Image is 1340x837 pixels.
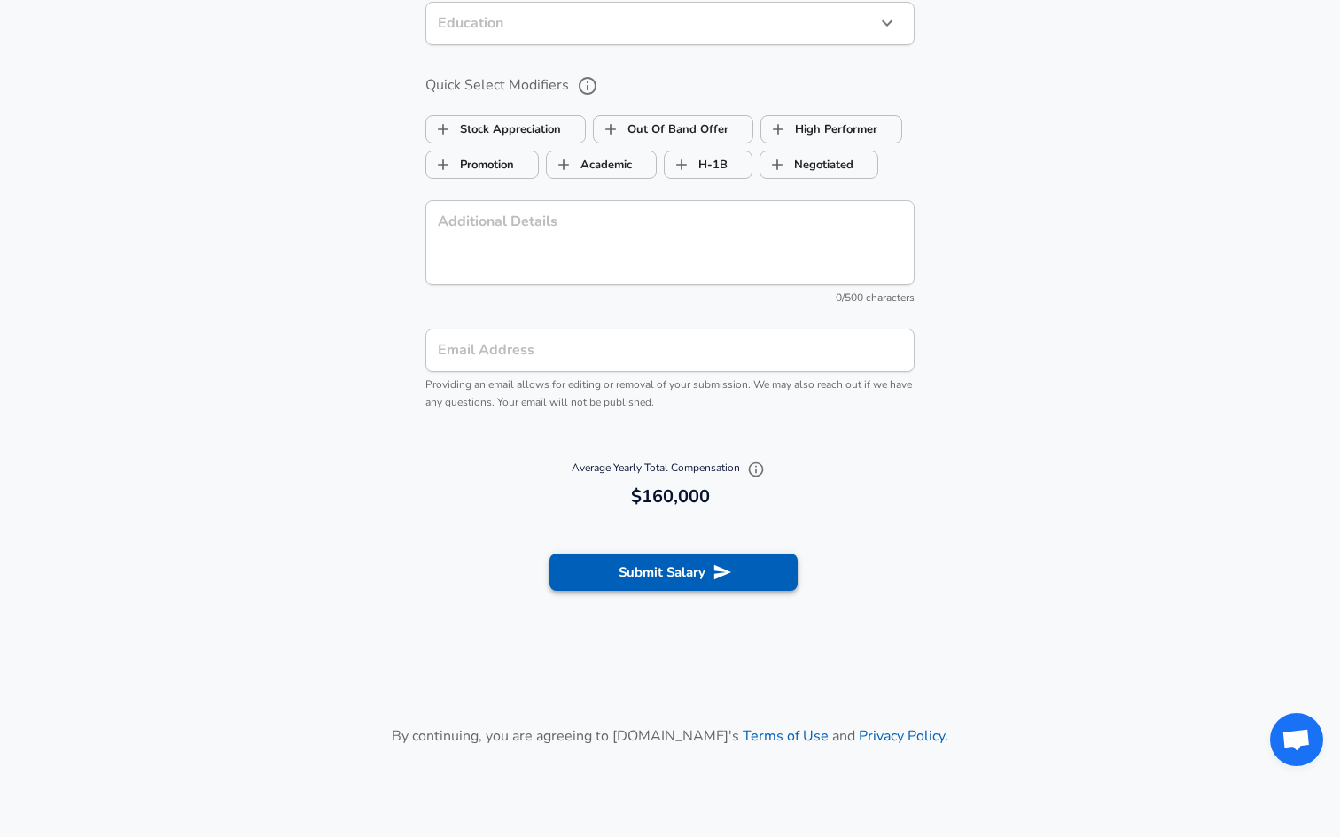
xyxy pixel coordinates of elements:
span: Average Yearly Total Compensation [572,461,769,475]
button: Explain Total Compensation [743,456,769,483]
input: team@levels.fyi [425,329,915,372]
label: Quick Select Modifiers [425,71,915,101]
label: Negotiated [760,148,853,182]
span: Providing an email allows for editing or removal of your submission. We may also reach out if we ... [425,377,912,409]
span: Out Of Band Offer [594,112,627,146]
span: High Performer [761,112,795,146]
button: AcademicAcademic [546,151,657,179]
button: PromotionPromotion [425,151,539,179]
label: Out Of Band Offer [594,112,728,146]
span: Promotion [426,148,460,182]
label: Academic [547,148,632,182]
span: Negotiated [760,148,794,182]
button: Out Of Band OfferOut Of Band Offer [593,115,753,143]
button: Submit Salary [549,554,798,591]
div: 0/500 characters [425,290,915,307]
span: Academic [547,148,580,182]
label: High Performer [761,112,877,146]
a: Terms of Use [743,726,829,746]
button: NegotiatedNegotiated [760,151,878,179]
span: H-1B [665,148,698,182]
div: Open chat [1270,713,1323,766]
button: High PerformerHigh Performer [760,115,902,143]
label: H-1B [665,148,728,182]
label: Stock Appreciation [426,112,561,146]
h6: $160,000 [432,483,908,511]
span: Stock Appreciation [426,112,460,146]
a: Privacy Policy [859,726,945,746]
button: help [573,71,603,101]
button: Stock AppreciationStock Appreciation [425,115,586,143]
button: H-1BH-1B [664,151,752,179]
label: Promotion [426,148,514,182]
